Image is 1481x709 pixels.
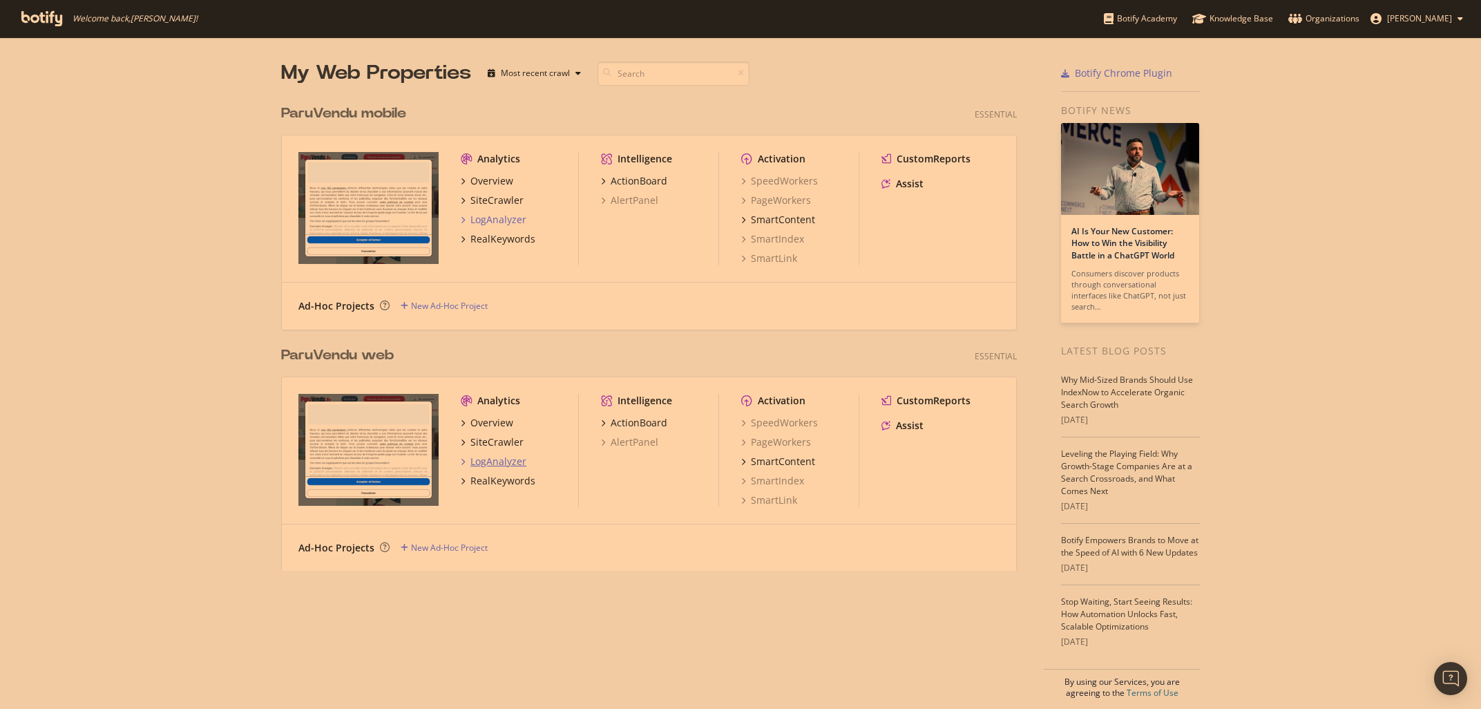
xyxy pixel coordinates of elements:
[298,541,374,555] div: Ad-Hoc Projects
[470,213,526,227] div: LogAnalyzer
[1061,414,1200,426] div: [DATE]
[1075,66,1172,80] div: Botify Chrome Plugin
[461,435,524,449] a: SiteCrawler
[470,416,513,430] div: Overview
[1104,12,1177,26] div: Botify Academy
[477,152,520,166] div: Analytics
[601,174,667,188] a: ActionBoard
[741,213,815,227] a: SmartContent
[482,62,586,84] button: Most recent crawl
[1061,343,1200,359] div: Latest Blog Posts
[461,416,513,430] a: Overview
[897,394,971,408] div: CustomReports
[741,435,811,449] a: PageWorkers
[1071,225,1174,261] a: AI Is Your New Customer: How to Win the Visibility Battle in a ChatGPT World
[461,474,535,488] a: RealKeywords
[470,435,524,449] div: SiteCrawler
[896,419,924,433] div: Assist
[470,474,535,488] div: RealKeywords
[470,455,526,469] div: LogAnalyzer
[411,542,488,554] div: New Ad-Hoc Project
[1071,268,1189,312] div: Consumers discover products through conversational interfaces like ChatGPT, not just search…
[1061,562,1200,574] div: [DATE]
[501,69,570,77] div: Most recent crawl
[461,232,535,246] a: RealKeywords
[896,177,924,191] div: Assist
[601,435,658,449] a: AlertPanel
[741,474,804,488] a: SmartIndex
[618,394,672,408] div: Intelligence
[470,193,524,207] div: SiteCrawler
[1061,374,1193,410] a: Why Mid-Sized Brands Should Use IndexNow to Accelerate Organic Search Growth
[881,419,924,433] a: Assist
[1061,66,1172,80] a: Botify Chrome Plugin
[611,416,667,430] div: ActionBoard
[281,104,406,124] div: ParuVendu mobile
[477,394,520,408] div: Analytics
[281,104,412,124] a: ParuVendu mobile
[975,350,1017,362] div: Essential
[975,108,1017,120] div: Essential
[281,59,471,87] div: My Web Properties
[1061,103,1200,118] div: Botify news
[470,232,535,246] div: RealKeywords
[758,152,805,166] div: Activation
[601,193,658,207] a: AlertPanel
[741,493,797,507] a: SmartLink
[73,13,198,24] span: Welcome back, [PERSON_NAME] !
[1434,662,1467,695] div: Open Intercom Messenger
[298,299,374,313] div: Ad-Hoc Projects
[741,174,818,188] a: SpeedWorkers
[461,213,526,227] a: LogAnalyzer
[741,455,815,469] a: SmartContent
[741,193,811,207] a: PageWorkers
[401,542,488,554] a: New Ad-Hoc Project
[281,346,394,366] div: ParuVendu web
[411,300,488,312] div: New Ad-Hoc Project
[881,152,971,166] a: CustomReports
[611,174,667,188] div: ActionBoard
[1061,123,1199,215] img: AI Is Your New Customer: How to Win the Visibility Battle in a ChatGPT World
[1061,448,1192,497] a: Leveling the Playing Field: Why Growth-Stage Companies Are at a Search Crossroads, and What Comes...
[741,416,818,430] a: SpeedWorkers
[601,416,667,430] a: ActionBoard
[1044,669,1200,699] div: By using our Services, you are agreeing to the
[1127,687,1178,699] a: Terms of Use
[298,394,439,506] img: www.paruvendu.fr
[1359,8,1474,30] button: [PERSON_NAME]
[1061,596,1192,632] a: Stop Waiting, Start Seeing Results: How Automation Unlocks Fast, Scalable Optimizations
[1061,500,1200,513] div: [DATE]
[618,152,672,166] div: Intelligence
[758,394,805,408] div: Activation
[741,232,804,246] a: SmartIndex
[598,62,749,86] input: Search
[751,213,815,227] div: SmartContent
[461,174,513,188] a: Overview
[881,177,924,191] a: Assist
[1288,12,1359,26] div: Organizations
[1061,534,1198,558] a: Botify Empowers Brands to Move at the Speed of AI with 6 New Updates
[281,346,399,366] a: ParuVendu web
[897,152,971,166] div: CustomReports
[281,87,1028,571] div: grid
[751,455,815,469] div: SmartContent
[741,252,797,265] a: SmartLink
[470,174,513,188] div: Overview
[1387,12,1452,24] span: Sabrina Colmant
[401,300,488,312] a: New Ad-Hoc Project
[1192,12,1273,26] div: Knowledge Base
[1061,636,1200,648] div: [DATE]
[461,455,526,469] a: LogAnalyzer
[298,152,439,264] img: www.paruvendu.fr
[461,193,524,207] a: SiteCrawler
